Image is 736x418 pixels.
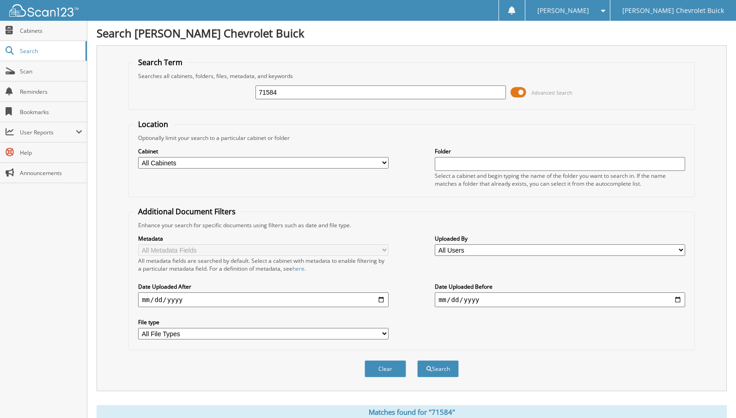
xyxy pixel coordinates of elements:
div: Searches all cabinets, folders, files, metadata, and keywords [134,72,690,80]
span: Cabinets [20,27,82,35]
button: Clear [365,360,406,377]
label: Cabinet [138,147,389,155]
span: Search [20,47,81,55]
span: Scan [20,67,82,75]
span: [PERSON_NAME] [537,8,589,13]
legend: Additional Document Filters [134,206,240,217]
div: Optionally limit your search to a particular cabinet or folder [134,134,690,142]
h1: Search [PERSON_NAME] Chevrolet Buick [97,25,727,41]
label: Date Uploaded Before [435,283,685,291]
div: Select a cabinet and begin typing the name of the folder you want to search in. If the name match... [435,172,685,188]
label: Uploaded By [435,235,685,242]
span: User Reports [20,128,76,136]
div: Enhance your search for specific documents using filters such as date and file type. [134,221,690,229]
legend: Location [134,119,173,129]
span: Announcements [20,169,82,177]
button: Search [417,360,459,377]
input: start [138,292,389,307]
label: Folder [435,147,685,155]
span: Advanced Search [531,89,572,96]
span: [PERSON_NAME] Chevrolet Buick [622,8,724,13]
span: Bookmarks [20,108,82,116]
div: All metadata fields are searched by default. Select a cabinet with metadata to enable filtering b... [138,257,389,273]
span: Reminders [20,88,82,96]
label: File type [138,318,389,326]
label: Date Uploaded After [138,283,389,291]
legend: Search Term [134,57,187,67]
span: Help [20,149,82,157]
a: here [292,265,304,273]
img: scan123-logo-white.svg [9,4,79,17]
input: end [435,292,685,307]
label: Metadata [138,235,389,242]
